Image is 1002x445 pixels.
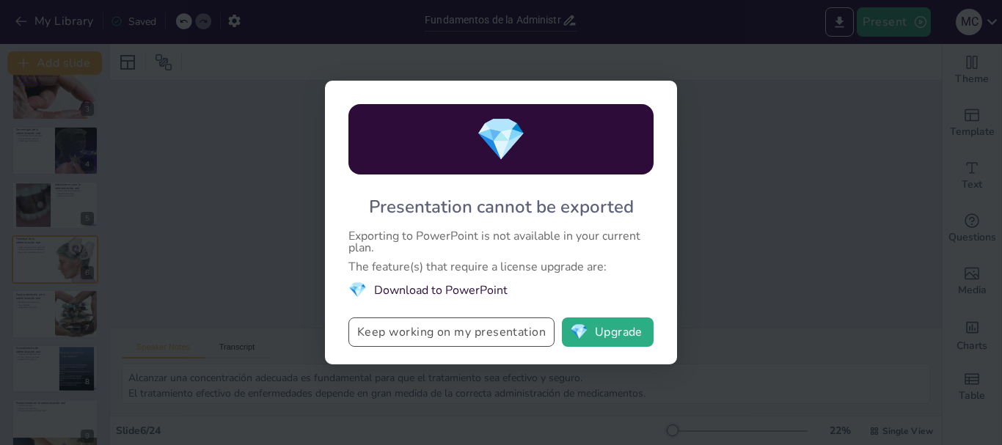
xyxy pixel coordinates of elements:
div: Exporting to PowerPoint is not available in your current plan. [348,230,654,254]
span: diamond [348,280,367,300]
span: diamond [570,325,588,339]
button: Keep working on my presentation [348,317,555,347]
div: The feature(s) that require a license upgrade are: [348,261,654,273]
div: Presentation cannot be exported [369,195,634,218]
button: diamondUpgrade [562,317,654,347]
li: Download to PowerPoint [348,280,654,300]
span: diamond [475,111,527,168]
